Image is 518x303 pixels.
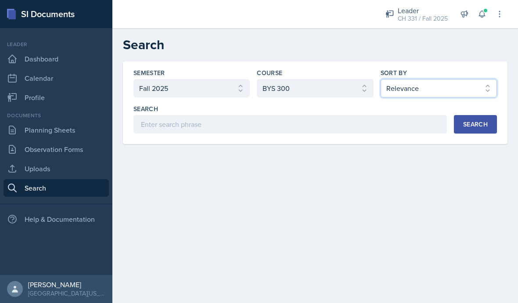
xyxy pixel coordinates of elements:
div: Help & Documentation [4,210,109,228]
label: Course [257,69,282,77]
div: Search [463,121,488,128]
label: Sort By [381,69,407,77]
div: [GEOGRAPHIC_DATA][US_STATE] in [GEOGRAPHIC_DATA] [28,289,105,298]
h2: Search [123,37,507,53]
label: Search [133,105,158,113]
input: Enter search phrase [133,115,447,133]
button: Search [454,115,497,133]
div: [PERSON_NAME] [28,280,105,289]
div: CH 331 / Fall 2025 [398,14,448,23]
a: Profile [4,89,109,106]
label: Semester [133,69,165,77]
a: Planning Sheets [4,121,109,139]
div: Documents [4,112,109,119]
div: Leader [4,40,109,48]
div: Leader [398,5,448,16]
a: Search [4,179,109,197]
a: Dashboard [4,50,109,68]
a: Calendar [4,69,109,87]
a: Observation Forms [4,141,109,158]
a: Uploads [4,160,109,177]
